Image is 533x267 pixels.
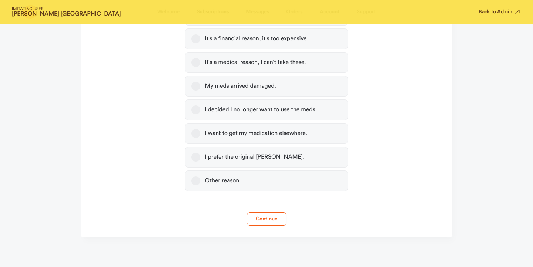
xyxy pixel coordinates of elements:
button: It's a medical reason, I can't take these. [191,58,200,67]
button: My meds arrived damaged. [191,82,200,91]
div: It's a financial reason, it's too expensive [205,35,306,43]
button: Back to Admin [479,8,521,16]
div: It's a medical reason, I can't take these. [205,59,306,66]
button: I prefer the original [PERSON_NAME]. [191,153,200,162]
div: I want to get my medication elsewhere. [205,130,307,137]
div: I prefer the original [PERSON_NAME]. [205,153,304,161]
div: Other reason [205,177,239,185]
span: IMITATING USER [12,7,121,11]
strong: [PERSON_NAME] [GEOGRAPHIC_DATA] [12,11,121,17]
button: I decided I no longer want to use the meds. [191,105,200,114]
button: Other reason [191,176,200,185]
button: Continue [247,212,286,226]
div: I decided I no longer want to use the meds. [205,106,316,114]
button: I want to get my medication elsewhere. [191,129,200,138]
button: It's a financial reason, it's too expensive [191,34,200,43]
div: My meds arrived damaged. [205,82,276,90]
